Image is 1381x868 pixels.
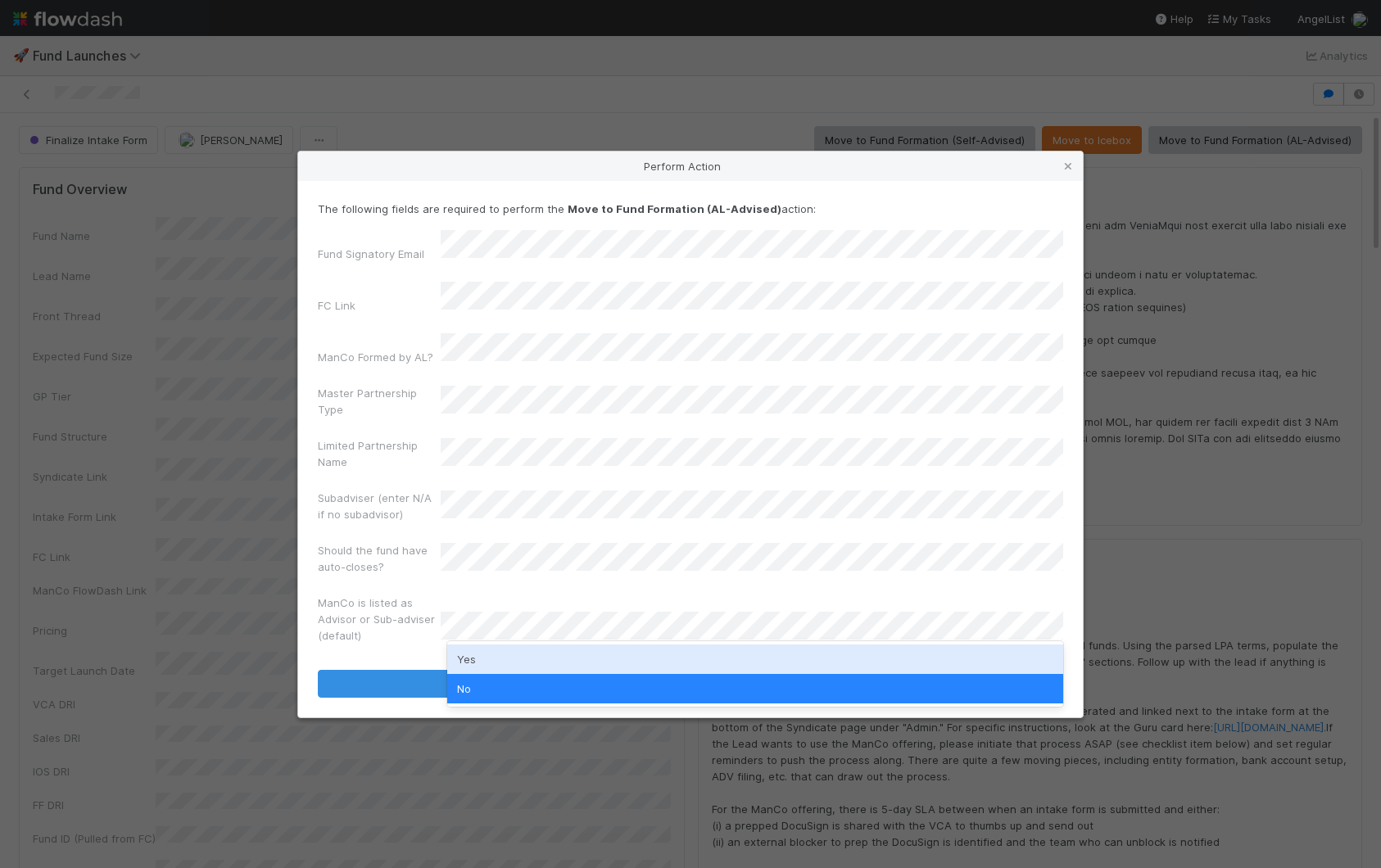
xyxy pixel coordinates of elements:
strong: Move to Fund Formation (AL-Advised) [568,202,781,215]
label: Master Partnership Type [318,385,441,418]
label: Subadviser (enter N/A if no subadvisor) [318,490,441,522]
div: Yes [447,644,1063,674]
label: Should the fund have auto-closes? [318,542,441,575]
button: Move to Fund Formation (AL-Advised) [318,670,1063,698]
label: Limited Partnership Name [318,437,441,470]
label: Fund Signatory Email [318,246,424,262]
label: FC Link [318,297,355,314]
p: The following fields are required to perform the action: [318,201,1063,217]
div: No [447,674,1063,703]
div: Perform Action [298,151,1083,181]
label: ManCo is listed as Advisor or Sub-adviser (default) [318,594,441,644]
label: ManCo Formed by AL? [318,349,433,365]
